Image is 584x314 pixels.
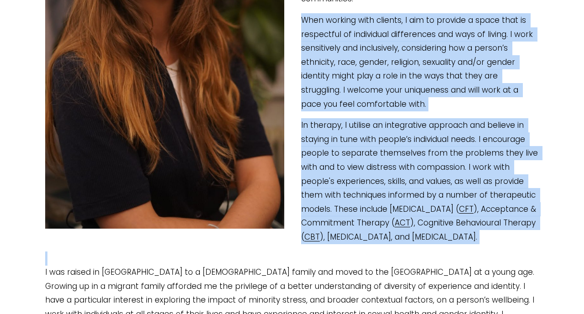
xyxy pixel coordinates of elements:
p: In therapy, I utilise an integrative approach and believe in staying in tune with people’s indivi... [45,118,539,244]
a: CFT [459,204,474,215]
a: ACT [395,217,410,228]
p: When working with clients, I aim to provide a space that is respectful of individual differences ... [45,13,539,111]
a: CBT [304,231,320,242]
